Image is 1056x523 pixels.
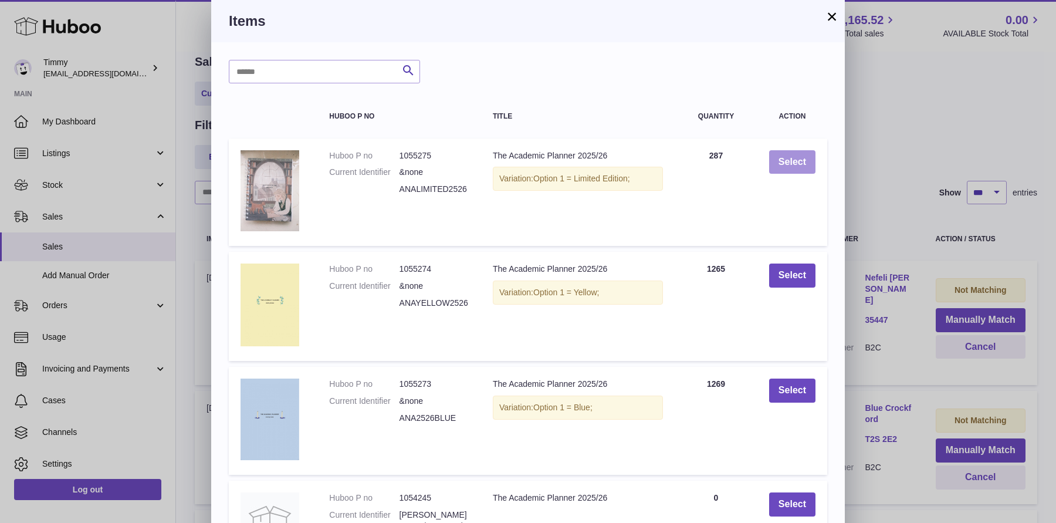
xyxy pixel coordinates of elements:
td: 1269 [675,367,757,475]
div: The Academic Planner 2025/26 [493,492,663,504]
th: Quantity [675,101,757,132]
th: Action [757,101,827,132]
span: Option 1 = Yellow; [533,288,599,297]
th: Title [481,101,675,132]
button: Select [769,379,815,403]
img: The Academic Planner 2025/26 [241,379,299,461]
button: Select [769,150,815,174]
dd: &none [400,396,469,407]
dd: &none [400,281,469,292]
img: The Academic Planner 2025/26 [241,150,299,232]
dt: Current Identifier [329,281,399,292]
dd: ANALIMITED2526 [400,184,469,195]
span: Option 1 = Limited Edition; [533,174,630,183]
dd: 1055274 [400,264,469,275]
dt: Huboo P no [329,264,399,275]
dt: Current Identifier [329,167,399,178]
h3: Items [229,12,827,31]
div: The Academic Planner 2025/26 [493,150,663,161]
dt: Huboo P no [329,150,399,161]
span: Option 1 = Blue; [533,403,593,412]
dd: 1055275 [400,150,469,161]
div: Variation: [493,281,663,305]
div: The Academic Planner 2025/26 [493,379,663,390]
img: The Academic Planner 2025/26 [241,264,299,346]
button: × [825,9,839,23]
dd: 1054245 [400,492,469,504]
button: Select [769,492,815,517]
dd: &none [400,167,469,178]
div: Variation: [493,396,663,420]
dd: ANA2526BLUE [400,413,469,424]
dt: Huboo P no [329,379,399,390]
td: 1265 [675,252,757,361]
th: Huboo P no [317,101,481,132]
td: 287 [675,139,757,246]
div: The Academic Planner 2025/26 [493,264,663,275]
dt: Huboo P no [329,492,399,504]
button: Select [769,264,815,288]
div: Variation: [493,167,663,191]
dd: 1055273 [400,379,469,390]
dt: Current Identifier [329,396,399,407]
dd: ANAYELLOW2526 [400,298,469,309]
